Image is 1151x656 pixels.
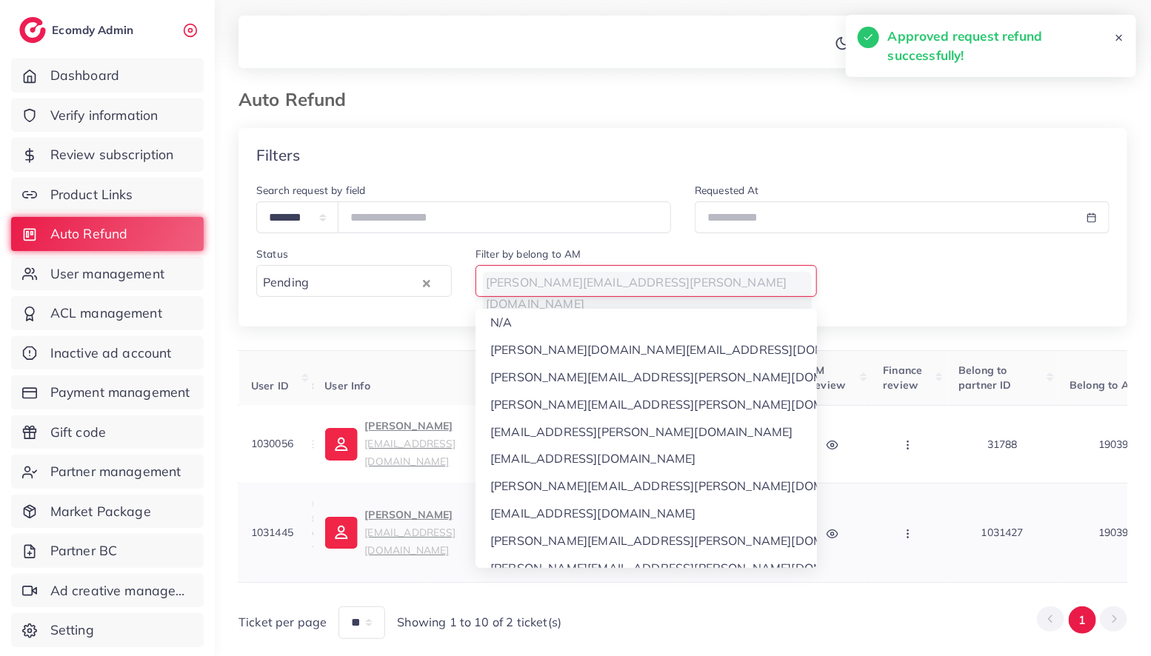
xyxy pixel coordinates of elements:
label: Search request by field [256,183,366,198]
h3: Auto Refund [238,89,358,110]
li: [PERSON_NAME][EMAIL_ADDRESS][PERSON_NAME][DOMAIN_NAME] [476,364,817,391]
span: Finance review [884,364,923,392]
a: [PERSON_NAME][EMAIL_ADDRESS][DOMAIN_NAME] [324,418,533,471]
span: Partner management [50,462,181,481]
span: Showing 1 to 10 of 2 ticket(s) [397,614,561,631]
img: ic-user-info.36bf1079.svg [324,517,357,549]
span: Belong to partner ID [959,364,1012,392]
input: Search for option [478,271,808,294]
button: Go to page 1 [1069,606,1096,634]
label: Requested At [695,183,759,198]
small: [EMAIL_ADDRESS][DOMAIN_NAME] [364,526,456,557]
a: Product Links [11,178,204,212]
span: Setting [50,620,94,640]
span: User ID [251,378,289,392]
span: Gift code [50,423,106,442]
a: logoEcomdy Admin [19,17,137,43]
p: [PERSON_NAME] [364,418,533,471]
li: [PERSON_NAME][EMAIL_ADDRESS][PERSON_NAME][DOMAIN_NAME] [476,555,817,582]
li: [EMAIL_ADDRESS][DOMAIN_NAME] [476,445,817,472]
ul: Pagination [1037,606,1127,634]
span: 1031445 [251,526,293,539]
a: Setting [11,613,204,647]
a: User management [11,257,204,291]
li: [PERSON_NAME][EMAIL_ADDRESS][PERSON_NAME][DOMAIN_NAME] [476,527,817,555]
label: Filter by belong to AM [476,247,581,261]
span: User Info [324,378,370,392]
span: AM Review [808,364,846,392]
span: User management [50,264,164,284]
span: Auto Refund [50,224,128,244]
a: Ad creative management [11,574,204,608]
span: Review subscription [50,145,174,164]
a: Payment management [11,375,204,409]
p: [PERSON_NAME] [364,506,533,560]
li: [PERSON_NAME][EMAIL_ADDRESS][PERSON_NAME][DOMAIN_NAME] [476,472,817,500]
a: Inactive ad account [11,336,204,370]
div: Search for option [476,265,817,297]
span: ACL management [50,304,162,323]
span: Inactive ad account [50,344,172,363]
a: Review subscription [11,138,204,172]
div: Search for option [256,265,452,297]
span: Dashboard [50,66,119,85]
img: ic-user-info.36bf1079.svg [324,428,357,461]
span: 31788 [987,438,1018,451]
span: Ticket per page [238,614,327,631]
a: [PERSON_NAME][EMAIL_ADDRESS][DOMAIN_NAME] [324,506,533,560]
button: Clear Selected [423,274,430,291]
span: 1031427 [981,526,1024,539]
a: Dashboard [11,58,204,93]
span: Verify information [50,106,159,125]
label: Status [256,247,288,261]
a: Partner BC [11,534,204,568]
span: Payment management [50,383,190,402]
li: N/A [476,309,817,336]
span: Ad creative management [50,581,193,600]
span: Market Package [50,502,151,521]
a: ACL management [11,296,204,330]
li: [EMAIL_ADDRESS][PERSON_NAME][DOMAIN_NAME] [476,418,817,446]
a: Gift code [11,415,204,449]
span: 1030056 [251,438,293,451]
span: 19039 [1098,438,1129,451]
span: Belong to AM [1070,378,1139,392]
h5: Approved request refund successfully! [888,27,1114,65]
a: Verify information [11,98,204,133]
input: Search for option [313,271,419,294]
li: [EMAIL_ADDRESS][DOMAIN_NAME] [476,500,817,527]
img: logo [19,17,46,43]
a: Partner management [11,455,204,489]
h2: Ecomdy Admin [52,23,137,37]
a: Auto Refund [11,217,204,251]
li: [PERSON_NAME][EMAIL_ADDRESS][PERSON_NAME][DOMAIN_NAME] [476,391,817,418]
span: Partner BC [50,541,118,560]
a: Market Package [11,495,204,529]
span: Product Links [50,185,133,204]
h4: Filters [256,146,300,164]
span: 19039 [1098,526,1129,539]
li: [PERSON_NAME][DOMAIN_NAME][EMAIL_ADDRESS][DOMAIN_NAME] [476,336,817,364]
small: [EMAIL_ADDRESS][DOMAIN_NAME] [364,438,456,468]
span: Pending [260,272,312,294]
